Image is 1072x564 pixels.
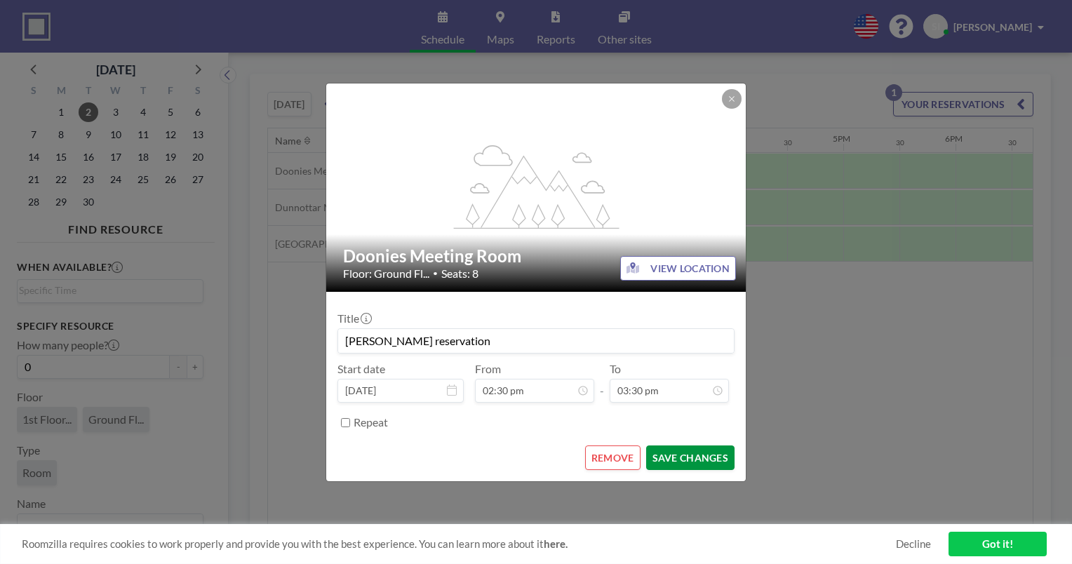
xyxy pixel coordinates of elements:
span: Roomzilla requires cookies to work properly and provide you with the best experience. You can lea... [22,537,896,551]
span: Floor: Ground Fl... [343,267,429,281]
g: flex-grow: 1.2; [454,144,619,228]
button: SAVE CHANGES [646,445,735,470]
span: • [433,268,438,278]
a: Decline [896,537,931,551]
a: here. [544,537,568,550]
label: Title [337,311,370,325]
label: To [610,362,621,376]
span: Seats: 8 [441,267,478,281]
label: Repeat [354,415,388,429]
label: Start date [337,362,385,376]
h2: Doonies Meeting Room [343,246,730,267]
button: VIEW LOCATION [620,256,736,281]
span: - [600,367,604,398]
label: From [475,362,501,376]
input: (No title) [338,329,734,353]
button: REMOVE [585,445,641,470]
a: Got it! [949,532,1047,556]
